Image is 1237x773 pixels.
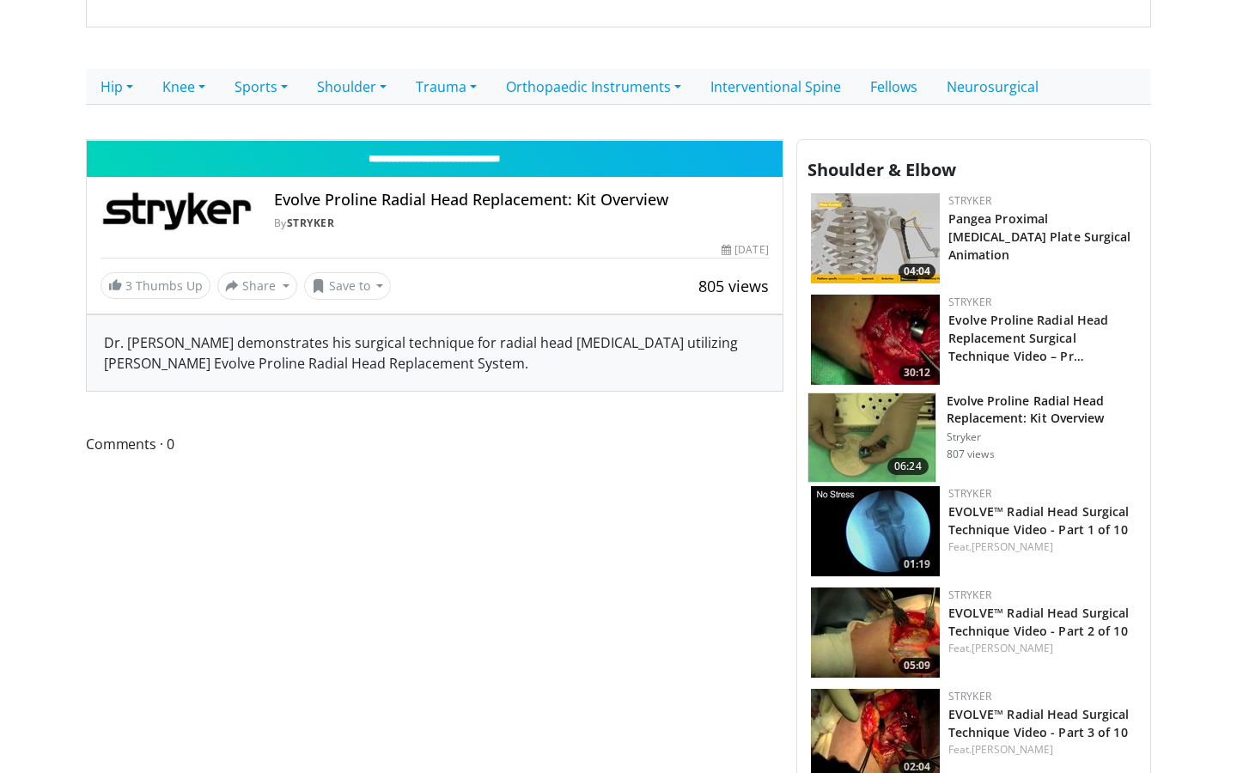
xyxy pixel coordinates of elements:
a: [PERSON_NAME] [972,539,1053,554]
div: Dr. [PERSON_NAME] demonstrates his surgical technique for radial head [MEDICAL_DATA] utilizing [P... [87,315,783,391]
a: EVOLVE™ Radial Head Surgical Technique Video - Part 1 of 10 [948,503,1130,538]
span: 3 [125,277,132,294]
span: 06:24 [887,458,929,475]
button: Share [217,272,297,300]
a: Shoulder [302,69,401,105]
h4: Evolve Proline Radial Head Replacement: Kit Overview [274,191,769,210]
a: Neurosurgical [932,69,1053,105]
a: 06:24 Evolve Proline Radial Head Replacement: Kit Overview Stryker 807 views [807,393,1140,484]
a: [PERSON_NAME] [972,641,1053,655]
span: Comments 0 [86,433,783,455]
img: e62b31b1-b8dd-47e5-87b8-3ff1218e55fe.150x105_q85_crop-smart_upscale.jpg [811,193,940,283]
a: EVOLVE™ Radial Head Surgical Technique Video - Part 3 of 10 [948,706,1130,740]
a: Evolve Proline Radial Head Replacement Surgical Technique Video – Pr… [948,312,1109,364]
span: 805 views [698,276,769,296]
a: [PERSON_NAME] [972,742,1053,757]
a: Orthopaedic Instruments [491,69,696,105]
a: Fellows [856,69,932,105]
a: Stryker [948,486,991,501]
span: 30:12 [899,365,935,380]
a: Pangea Proximal [MEDICAL_DATA] Plate Surgical Animation [948,210,1131,263]
img: 2beccc36-dd29-4ae4-a6ad-4b1e90521150.150x105_q85_crop-smart_upscale.jpg [811,587,940,678]
span: 01:19 [899,557,935,572]
a: 04:04 [811,193,940,283]
a: 30:12 [811,295,940,385]
img: 64cb395d-a0e2-4f85-9b10-a0afb4ea2778.150x105_q85_crop-smart_upscale.jpg [808,393,935,483]
a: Trauma [401,69,491,105]
img: 324b8a51-90c8-465a-a736-865e2be6fd47.150x105_q85_crop-smart_upscale.jpg [811,486,940,576]
a: Knee [148,69,220,105]
img: Stryker [101,191,253,232]
a: Stryker [948,689,991,703]
span: 04:04 [899,264,935,279]
a: Hip [86,69,148,105]
p: 807 views [947,447,995,461]
div: Feat. [948,742,1136,758]
a: 3 Thumbs Up [101,272,210,299]
div: By [274,216,769,231]
div: [DATE] [722,242,768,258]
span: 05:09 [899,658,935,673]
a: 05:09 [811,587,940,678]
button: Save to [304,272,392,300]
a: Stryker [948,295,991,309]
a: Stryker [948,587,991,602]
a: 01:19 [811,486,940,576]
h3: Evolve Proline Radial Head Replacement: Kit Overview [947,393,1140,427]
a: Interventional Spine [696,69,856,105]
div: Feat. [948,641,1136,656]
a: Stryker [948,193,991,208]
video-js: Video Player [87,140,783,141]
img: 2be6333d-7397-45af-9cf2-bc7eead733e6.150x105_q85_crop-smart_upscale.jpg [811,295,940,385]
div: Feat. [948,539,1136,555]
a: EVOLVE™ Radial Head Surgical Technique Video - Part 2 of 10 [948,605,1130,639]
a: Sports [220,69,302,105]
p: Stryker [947,430,1140,444]
span: Shoulder & Elbow [807,158,956,181]
a: Stryker [287,216,335,230]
